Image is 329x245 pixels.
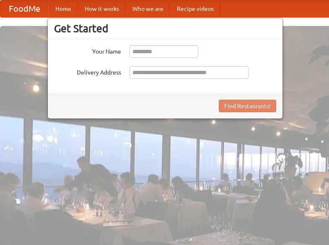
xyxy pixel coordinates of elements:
[54,22,276,35] h3: Get Started
[49,0,78,17] a: Home
[54,45,121,56] label: Your Name
[0,0,49,17] a: FoodMe
[170,0,220,17] a: Recipe videos
[219,100,276,112] button: Find Restaurants!
[54,66,121,77] label: Delivery Address
[126,0,170,17] a: Who we are
[78,0,126,17] a: How it works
